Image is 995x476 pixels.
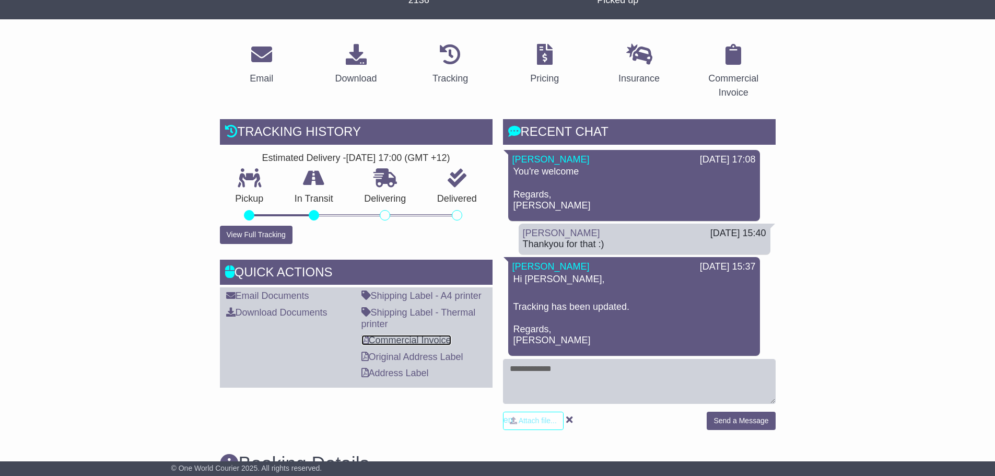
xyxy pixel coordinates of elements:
[335,72,377,86] div: Download
[512,154,590,165] a: [PERSON_NAME]
[361,368,429,378] a: Address Label
[328,40,383,89] a: Download
[361,335,451,345] a: Commercial Invoice
[361,352,463,362] a: Original Address Label
[250,72,273,86] div: Email
[220,119,493,147] div: Tracking history
[700,261,756,273] div: [DATE] 15:37
[220,193,279,205] p: Pickup
[171,464,322,472] span: © One World Courier 2025. All rights reserved.
[422,193,493,205] p: Delivered
[530,72,559,86] div: Pricing
[710,228,766,239] div: [DATE] 15:40
[700,154,756,166] div: [DATE] 17:08
[226,307,327,318] a: Download Documents
[513,290,755,346] p: Tracking has been updated. Regards, [PERSON_NAME]
[503,119,776,147] div: RECENT CHAT
[618,72,660,86] div: Insurance
[279,193,349,205] p: In Transit
[512,261,590,272] a: [PERSON_NAME]
[220,153,493,164] div: Estimated Delivery -
[523,40,566,89] a: Pricing
[612,40,666,89] a: Insurance
[698,72,769,100] div: Commercial Invoice
[692,40,776,103] a: Commercial Invoice
[707,412,775,430] button: Send a Message
[220,454,776,474] h3: Booking Details
[432,72,468,86] div: Tracking
[220,260,493,288] div: Quick Actions
[523,239,766,250] div: Thankyou for that :)
[346,153,450,164] div: [DATE] 17:00 (GMT +12)
[220,226,292,244] button: View Full Tracking
[523,228,600,238] a: [PERSON_NAME]
[226,291,309,301] a: Email Documents
[513,166,755,211] p: You're welcome Regards, [PERSON_NAME]
[513,274,755,285] p: Hi [PERSON_NAME],
[426,40,475,89] a: Tracking
[349,193,422,205] p: Delivering
[361,291,482,301] a: Shipping Label - A4 printer
[361,307,476,329] a: Shipping Label - Thermal printer
[243,40,280,89] a: Email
